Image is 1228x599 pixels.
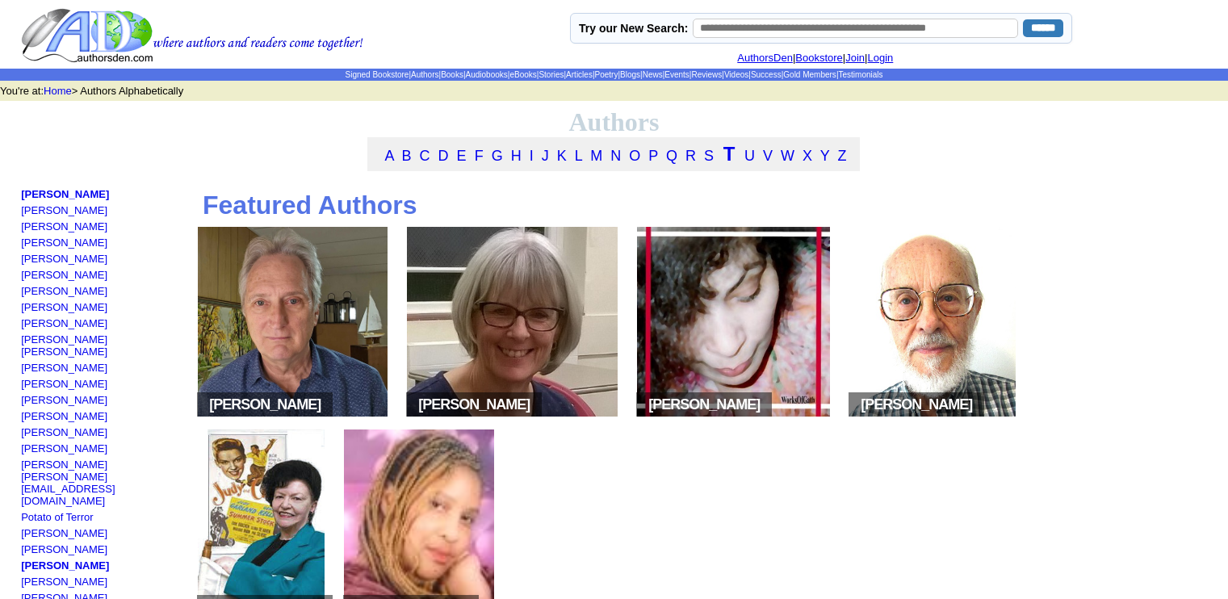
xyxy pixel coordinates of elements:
[197,392,333,417] span: [PERSON_NAME]
[631,409,836,421] a: space[PERSON_NAME]space
[21,253,107,265] a: [PERSON_NAME]
[203,191,417,220] b: Featured Authors
[21,358,25,362] img: shim.gif
[492,148,503,164] a: G
[21,249,25,253] img: shim.gif
[868,52,894,64] a: Login
[402,148,412,164] a: B
[751,70,782,79] a: Success
[466,70,508,79] a: Audiobooks
[21,329,25,333] img: shim.gif
[691,70,722,79] a: Reviews
[648,148,658,164] a: P
[21,188,109,200] a: [PERSON_NAME]
[760,401,768,409] img: space
[21,281,25,285] img: shim.gif
[21,527,107,539] a: [PERSON_NAME]
[723,143,736,165] a: T
[21,454,25,459] img: shim.gif
[21,507,25,511] img: shim.gif
[837,148,846,164] a: Z
[410,401,418,409] img: space
[530,148,534,164] a: I
[21,220,107,232] a: [PERSON_NAME]
[737,52,793,64] a: AuthorsDen
[724,70,748,79] a: Videos
[21,442,107,454] a: [PERSON_NAME]
[666,148,677,164] a: Q
[385,148,394,164] a: A
[21,406,25,410] img: shim.gif
[636,392,772,417] span: [PERSON_NAME]
[21,269,107,281] a: [PERSON_NAME]
[21,576,107,588] a: [PERSON_NAME]
[21,285,107,297] a: [PERSON_NAME]
[21,539,25,543] img: shim.gif
[972,401,980,409] img: space
[21,410,107,422] a: [PERSON_NAME]
[590,148,602,164] a: M
[21,333,107,358] a: [PERSON_NAME] [PERSON_NAME]
[21,216,25,220] img: shim.gif
[21,543,107,555] a: [PERSON_NAME]
[21,362,107,374] a: [PERSON_NAME]
[192,409,393,421] a: space[PERSON_NAME]space
[21,317,107,329] a: [PERSON_NAME]
[610,148,621,164] a: N
[844,409,1021,421] a: space[PERSON_NAME]space
[640,401,648,409] img: space
[845,52,865,64] a: Join
[420,148,430,164] a: C
[664,70,689,79] a: Events
[795,52,843,64] a: Bookstore
[21,390,25,394] img: shim.gif
[21,588,25,592] img: shim.gif
[838,70,882,79] a: Testimonials
[853,401,861,409] img: space
[737,52,905,64] font: | | |
[539,70,564,79] a: Stories
[345,70,409,79] a: Signed Bookstore
[849,392,984,417] span: [PERSON_NAME]
[21,426,107,438] a: [PERSON_NAME]
[21,555,25,559] img: shim.gif
[21,523,25,527] img: shim.gif
[620,70,640,79] a: Blogs
[21,301,107,313] a: [PERSON_NAME]
[441,70,463,79] a: Books
[321,401,329,409] img: space
[21,313,25,317] img: shim.gif
[566,70,593,79] a: Articles
[568,107,659,136] font: Authors
[704,148,714,164] a: S
[411,70,438,79] a: Authors
[643,70,663,79] a: News
[781,148,794,164] a: W
[201,401,209,409] img: space
[406,392,542,417] span: [PERSON_NAME]
[21,422,25,426] img: shim.gif
[44,85,72,97] a: Home
[629,148,640,164] a: O
[401,409,623,421] a: space[PERSON_NAME]space
[509,70,536,79] a: eBooks
[21,7,363,64] img: logo.gif
[21,265,25,269] img: shim.gif
[530,401,538,409] img: space
[21,438,25,442] img: shim.gif
[21,559,109,572] a: [PERSON_NAME]
[21,374,25,378] img: shim.gif
[21,459,115,507] a: [PERSON_NAME] [PERSON_NAME][EMAIL_ADDRESS][DOMAIN_NAME]
[21,394,107,406] a: [PERSON_NAME]
[542,148,549,164] a: J
[557,148,567,164] a: K
[457,148,467,164] a: E
[803,148,812,164] a: X
[21,204,107,216] a: [PERSON_NAME]
[345,70,882,79] span: | | | | | | | | | | | | | | |
[685,148,696,164] a: R
[21,378,107,390] a: [PERSON_NAME]
[21,297,25,301] img: shim.gif
[511,148,522,164] a: H
[820,148,830,164] a: Y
